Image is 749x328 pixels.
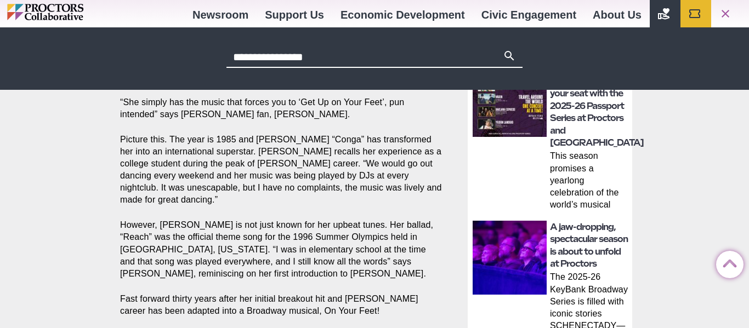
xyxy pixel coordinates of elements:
[120,219,442,279] p: However, [PERSON_NAME] is not just known for her upbeat tunes. Her ballad, “Reach” was the offici...
[120,96,442,120] p: “She simply has the music that forces you to ‘Get Up on Your Feet’, pun intended” says [PERSON_NA...
[550,222,628,269] a: A jaw-dropping, spectacular season is about to unfold at Proctors
[120,293,442,317] p: Fast forward thirty years after her initial breakout hit and [PERSON_NAME] career has been adapte...
[473,221,547,295] img: thumbnail: A jaw-dropping, spectacular season is about to unfold at Proctors
[7,4,130,20] img: Proctors logo
[550,64,644,148] a: Explore the world without leaving your seat with the 2025-26 Passport Series at Proctors and [GEO...
[716,251,738,273] a: Back to Top
[120,134,442,206] p: Picture this. The year is 1985 and [PERSON_NAME] “Conga” has transformed her into an internationa...
[550,150,629,212] p: This season promises a yearlong celebration of the world’s musical tapestry From the sands of the...
[473,63,547,137] img: thumbnail: Explore the world without leaving your seat with the 2025-26 Passport Series at Procto...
